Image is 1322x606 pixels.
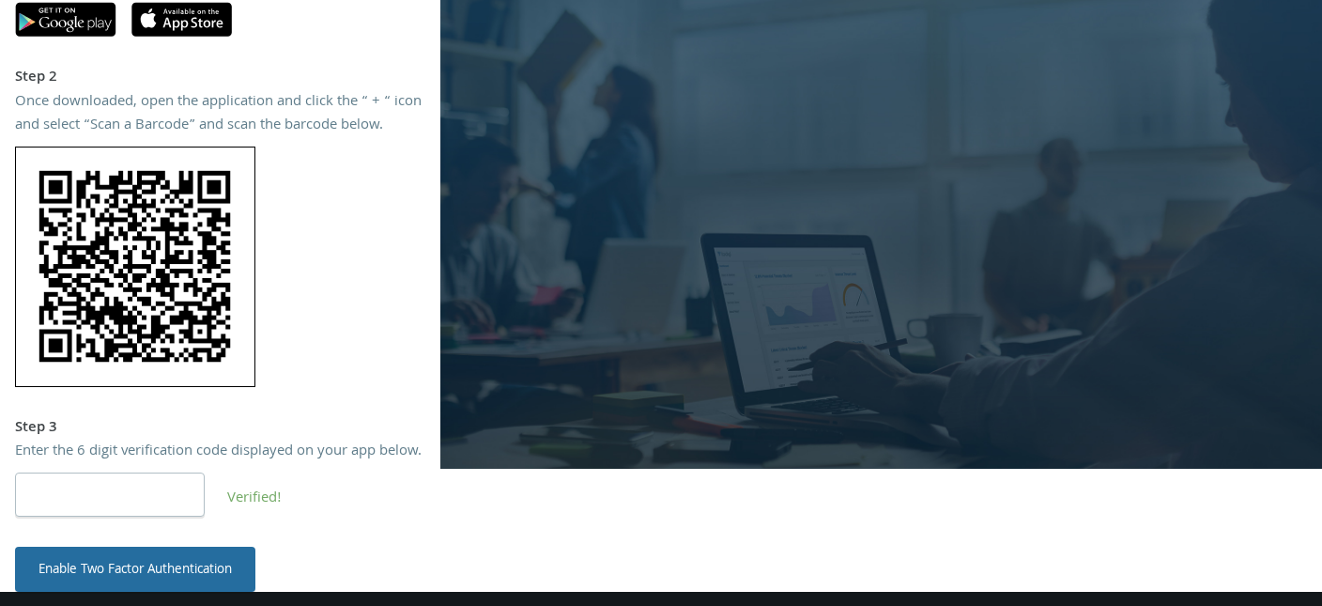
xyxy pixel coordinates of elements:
div: Enter the 6 digit verification code displayed on your app below. [15,441,425,465]
img: apple-app-store.svg [131,2,232,37]
strong: Step 2 [15,66,57,90]
span: Verified! [227,487,282,511]
div: Once downloaded, open the application and click the “ + “ icon and select “Scan a Barcode” and sc... [15,91,425,139]
img: 5Eqccx84G4kAAAAASUVORK5CYII= [15,147,255,387]
button: Enable Two Factor Authentication [15,547,255,592]
img: google-play.svg [15,2,116,37]
strong: Step 3 [15,416,57,441]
